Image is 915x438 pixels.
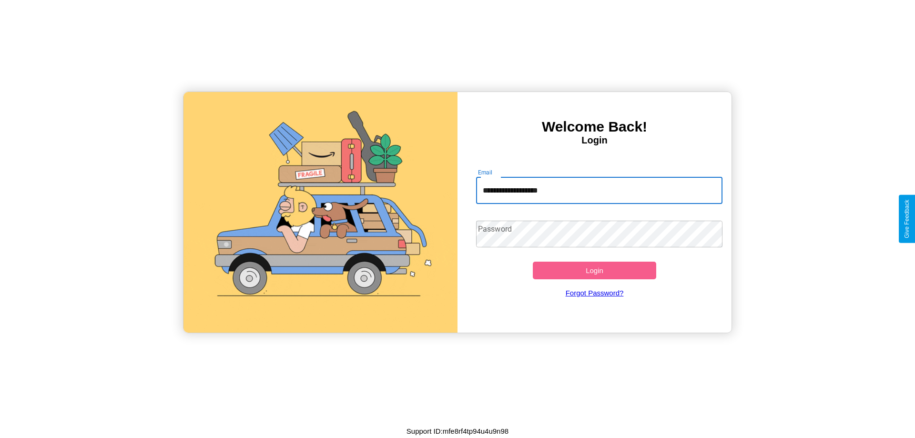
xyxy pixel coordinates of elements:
div: Give Feedback [904,200,910,238]
h4: Login [457,135,732,146]
p: Support ID: mfe8rf4tp94u4u9n98 [407,425,508,438]
button: Login [533,262,656,279]
h3: Welcome Back! [457,119,732,135]
img: gif [183,92,457,333]
a: Forgot Password? [471,279,718,306]
label: Email [478,168,493,176]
